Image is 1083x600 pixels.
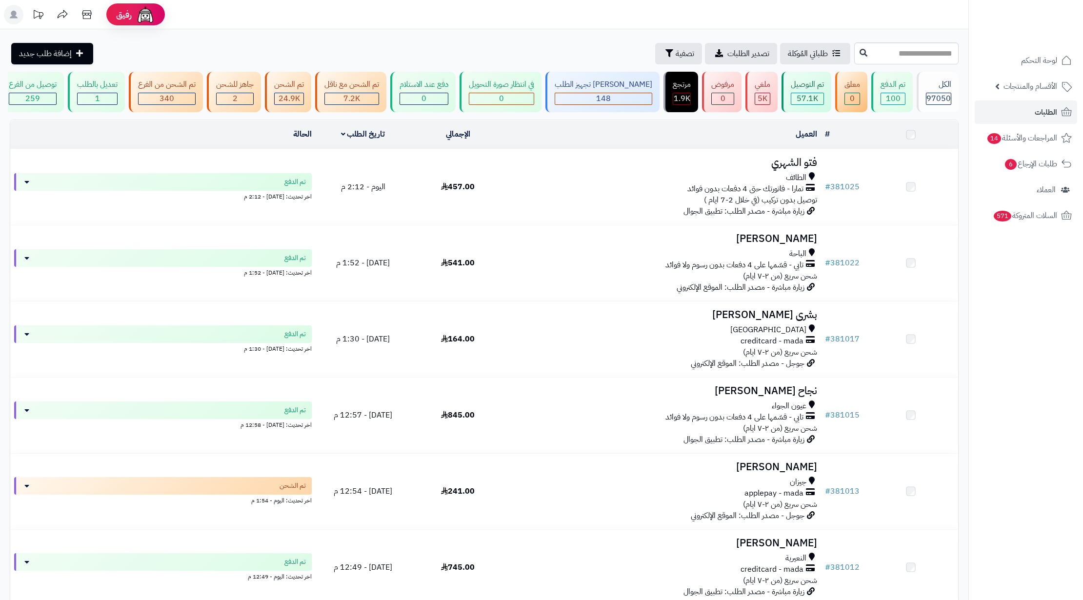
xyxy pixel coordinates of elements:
span: creditcard - mada [741,564,803,575]
span: طلباتي المُوكلة [788,48,828,60]
span: تصفية [676,48,694,60]
a: #381025 [825,181,860,193]
span: 6 [1005,159,1017,170]
div: تعديل بالطلب [77,79,118,90]
div: دفع عند الاستلام [400,79,448,90]
span: [DATE] - 1:30 م [336,333,390,345]
div: 0 [400,93,448,104]
span: تم الدفع [284,177,306,187]
div: 7222 [325,93,379,104]
a: العميل [796,128,817,140]
span: 340 [160,93,174,104]
div: اخر تحديث: اليوم - 1:54 م [14,495,312,505]
div: جاهز للشحن [216,79,254,90]
a: مرتجع 1.9K [662,72,700,112]
span: تم الشحن [280,481,306,491]
h3: نجاح [PERSON_NAME] [509,385,817,397]
span: 14 [987,133,1001,144]
span: عيون الجواء [772,400,806,412]
a: #381017 [825,333,860,345]
h3: [PERSON_NAME] [509,461,817,473]
span: تابي - قسّمها على 4 دفعات بدون رسوم ولا فوائد [665,412,803,423]
a: #381012 [825,561,860,573]
a: #381013 [825,485,860,497]
div: ملغي [755,79,770,90]
span: creditcard - mada [741,336,803,347]
span: شحن سريع (من ٢-٧ ايام) [743,575,817,586]
div: 2 [217,93,253,104]
a: طلبات الإرجاع6 [975,152,1077,176]
div: مرتجع [673,79,691,90]
span: 241.00 [441,485,475,497]
div: 340 [139,93,195,104]
span: [DATE] - 12:54 م [334,485,392,497]
span: توصيل بدون تركيب (في خلال 2-7 ايام ) [704,194,817,206]
span: شحن سريع (من ٢-٧ ايام) [743,499,817,510]
span: الباحة [789,248,806,260]
span: زيارة مباشرة - مصدر الطلب: تطبيق الجوال [683,205,804,217]
span: [DATE] - 12:57 م [334,409,392,421]
a: تم التوصيل 57.1K [780,72,833,112]
span: العملاء [1037,183,1056,197]
span: طلبات الإرجاع [1004,157,1057,171]
span: اليوم - 2:12 م [341,181,385,193]
a: مرفوض 0 [700,72,743,112]
span: الطائف [786,172,806,183]
div: تم الشحن [274,79,304,90]
span: # [825,485,830,497]
span: [GEOGRAPHIC_DATA] [730,324,806,336]
a: تصدير الطلبات [705,43,777,64]
a: تم الشحن 24.9K [263,72,313,112]
a: دفع عند الاستلام 0 [388,72,458,112]
div: [PERSON_NAME] تجهيز الطلب [555,79,652,90]
div: اخر تحديث: اليوم - 12:49 م [14,571,312,581]
a: طلباتي المُوكلة [780,43,850,64]
span: الأقسام والمنتجات [1003,80,1057,93]
span: [DATE] - 1:52 م [336,257,390,269]
h3: [PERSON_NAME] [509,538,817,549]
span: لوحة التحكم [1021,54,1057,67]
div: معلق [844,79,860,90]
a: لوحة التحكم [975,49,1077,72]
a: الطلبات [975,100,1077,124]
a: تحديثات المنصة [26,5,50,27]
div: 0 [469,93,534,104]
span: زيارة مباشرة - مصدر الطلب: تطبيق الجوال [683,434,804,445]
div: 100 [881,93,905,104]
span: 148 [596,93,611,104]
span: تم الدفع [284,329,306,339]
a: في انتظار صورة التحويل 0 [458,72,543,112]
span: شحن سريع (من ٢-٧ ايام) [743,346,817,358]
a: تم الدفع 100 [869,72,915,112]
span: تم الدفع [284,253,306,263]
div: 57128 [791,93,823,104]
div: 1853 [673,93,690,104]
span: إضافة طلب جديد [19,48,72,60]
button: تصفية [655,43,702,64]
span: 5K [758,93,767,104]
div: 259 [9,93,56,104]
div: توصيل من الفرع [9,79,57,90]
h3: [PERSON_NAME] [509,233,817,244]
span: 2 [233,93,238,104]
span: 97050 [926,93,951,104]
span: تم الدفع [284,557,306,567]
a: الكل97050 [915,72,961,112]
div: تم الدفع [881,79,905,90]
a: السلات المتروكة571 [975,204,1077,227]
span: # [825,333,830,345]
span: 100 [886,93,901,104]
div: 5004 [755,93,770,104]
span: الطلبات [1035,105,1057,119]
span: 0 [499,93,504,104]
div: اخر تحديث: [DATE] - 1:30 م [14,343,312,353]
div: تم التوصيل [791,79,824,90]
a: # [825,128,830,140]
div: اخر تحديث: [DATE] - 1:52 م [14,267,312,277]
span: 845.00 [441,409,475,421]
span: زيارة مباشرة - مصدر الطلب: تطبيق الجوال [683,586,804,598]
h3: بشرى [PERSON_NAME] [509,309,817,320]
span: 745.00 [441,561,475,573]
span: السلات المتروكة [993,209,1057,222]
div: 24865 [275,93,303,104]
